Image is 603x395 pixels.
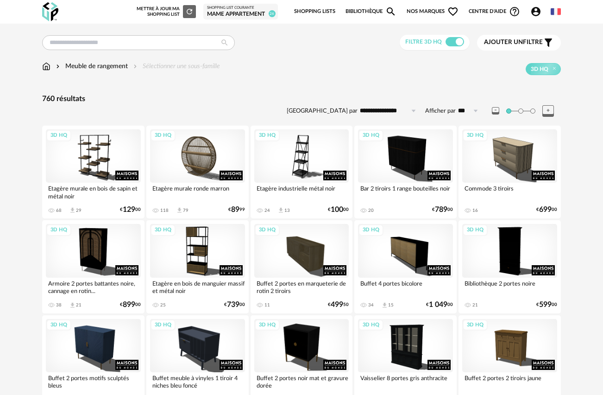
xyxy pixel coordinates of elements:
div: 3D HQ [46,319,71,331]
div: Mettre à jour ma Shopping List [137,5,196,18]
div: 3D HQ [255,319,280,331]
div: Commode 3 tiroirs [462,183,557,201]
a: 3D HQ Etagère industrielle métal noir 24 Download icon 13 €10000 [251,126,353,218]
div: Etagère en bois de manguier massif et métal noir [150,278,245,296]
span: 3D HQ [531,65,548,73]
span: Heart Outline icon [447,6,459,17]
img: fr [551,6,561,17]
div: Mame appartement [207,11,274,18]
div: Shopping List courante [207,6,274,10]
img: OXP [42,2,58,21]
a: 3D HQ Commode 3 tiroirs 16 €69900 [459,126,561,218]
a: 3D HQ Armoire 2 portes battantes noire, cannage en rotin... 38 Download icon 21 €89900 [42,220,144,313]
div: 15 [388,302,394,308]
label: [GEOGRAPHIC_DATA] par [287,107,358,115]
div: € 00 [328,207,349,213]
div: Armoire 2 portes battantes noire, cannage en rotin... [46,278,141,296]
img: svg+xml;base64,PHN2ZyB3aWR0aD0iMTYiIGhlaWdodD0iMTYiIHZpZXdCb3g9IjAgMCAxNiAxNiIgZmlsbD0ibm9uZSIgeG... [54,62,62,71]
a: 3D HQ Buffet 2 portes en marqueterie de rotin 2 tiroirs 11 €49950 [251,220,353,313]
span: 499 [331,302,343,308]
a: 3D HQ Etagère murale en bois de sapin et métal noir 68 Download icon 29 €12900 [42,126,144,218]
a: Shopping Lists [294,2,335,21]
img: svg+xml;base64,PHN2ZyB3aWR0aD0iMTYiIGhlaWdodD0iMTciIHZpZXdCb3g9IjAgMCAxNiAxNyIgZmlsbD0ibm9uZSIgeG... [42,62,50,71]
div: 3D HQ [358,224,383,236]
div: € 50 [328,302,349,308]
a: BibliothèqueMagnify icon [345,2,396,21]
span: Download icon [69,302,76,309]
div: 3D HQ [151,319,176,331]
span: 699 [539,207,552,213]
div: 3D HQ [46,130,71,141]
div: 68 [56,208,62,213]
span: Ajouter un [484,39,523,45]
label: Afficher par [425,107,456,115]
div: Buffet 2 portes 2 tiroirs jaune [462,372,557,391]
span: filtre [484,38,543,46]
a: 3D HQ Bar 2 tiroirs 1 range bouteilles noir 20 €78900 [354,126,457,218]
span: Download icon [277,207,284,214]
div: Etagère industrielle métal noir [254,183,349,201]
div: 21 [76,302,82,308]
span: Download icon [176,207,183,214]
div: 29 [76,208,82,213]
div: € 00 [426,302,453,308]
div: 3D HQ [358,130,383,141]
div: 11 [264,302,270,308]
div: 20 [368,208,374,213]
span: 89 [231,207,239,213]
div: Etagère murale en bois de sapin et métal noir [46,183,141,201]
span: Filtre 3D HQ [405,39,442,45]
span: 789 [435,207,447,213]
button: Ajouter unfiltre Filter icon [477,35,561,51]
span: 100 [331,207,343,213]
div: 3D HQ [463,319,488,331]
span: Nos marques [407,2,459,21]
span: Magnify icon [385,6,396,17]
div: 3D HQ [463,130,488,141]
div: € 00 [120,207,141,213]
div: 16 [472,208,478,213]
span: Help Circle Outline icon [509,6,520,17]
div: Bar 2 tiroirs 1 range bouteilles noir [358,183,453,201]
span: Download icon [69,207,76,214]
div: 3D HQ [151,130,176,141]
div: Meuble de rangement [54,62,128,71]
span: Account Circle icon [530,6,541,17]
a: 3D HQ Etagère en bois de manguier massif et métal noir 25 €73900 [146,220,249,313]
span: Refresh icon [185,9,194,14]
span: Filter icon [543,37,554,48]
span: 739 [227,302,239,308]
div: € 00 [536,207,557,213]
span: 129 [123,207,135,213]
div: Buffet 2 portes noir mat et gravure dorée [254,372,349,391]
span: 899 [123,302,135,308]
div: 3D HQ [255,224,280,236]
div: Etagère murale ronde marron [150,183,245,201]
a: 3D HQ Bibliothèque 2 portes noire 21 €59900 [459,220,561,313]
span: 1 049 [429,302,447,308]
div: Buffet 2 portes motifs sculptés bleus [46,372,141,391]
div: 24 [264,208,270,213]
div: € 99 [228,207,245,213]
div: 13 [284,208,290,213]
span: Account Circle icon [530,6,546,17]
span: Centre d'aideHelp Circle Outline icon [469,6,520,17]
a: 3D HQ Etagère murale ronde marron 118 Download icon 79 €8999 [146,126,249,218]
div: € 00 [120,302,141,308]
div: 760 résultats [42,94,561,104]
div: 3D HQ [46,224,71,236]
div: Bibliothèque 2 portes noire [462,278,557,296]
div: 25 [160,302,166,308]
a: Shopping List courante Mame appartement 26 [207,6,274,18]
div: 118 [160,208,169,213]
div: 34 [368,302,374,308]
span: 599 [539,302,552,308]
div: Buffet meuble à vinyles 1 tiroir 4 niches bleu foncé [150,372,245,391]
div: Vaisselier 8 portes gris anthracite [358,372,453,391]
div: 3D HQ [463,224,488,236]
div: Buffet 2 portes en marqueterie de rotin 2 tiroirs [254,278,349,296]
div: € 00 [224,302,245,308]
div: 3D HQ [358,319,383,331]
div: Buffet 4 portes bicolore [358,278,453,296]
div: 21 [472,302,478,308]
